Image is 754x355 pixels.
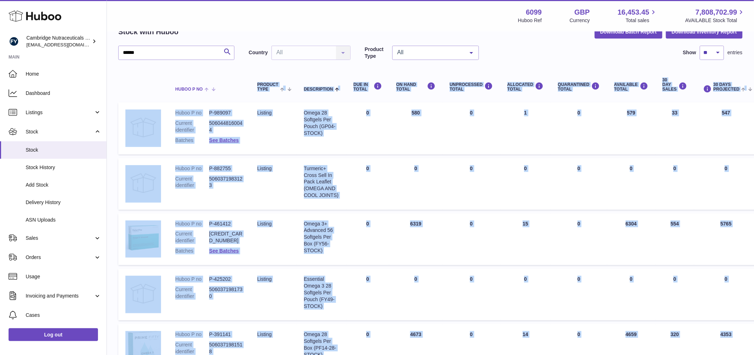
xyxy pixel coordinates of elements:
span: Stock [26,147,101,153]
img: product image [125,220,161,256]
div: Huboo Ref [518,17,542,24]
dt: Current identifier [175,230,209,244]
span: listing [257,331,272,337]
h2: Stock with Huboo [118,27,179,37]
span: 0 [578,110,580,116]
div: DUE IN TOTAL [353,82,382,92]
td: 1 [500,102,551,154]
a: See Batches [209,248,239,254]
dt: Huboo P no [175,276,209,283]
td: 0 [443,213,500,265]
span: Stock [26,128,94,135]
img: product image [125,110,161,145]
td: 0 [389,269,443,320]
td: 0 [346,102,389,154]
dt: Huboo P no [175,220,209,227]
span: listing [257,276,272,282]
img: product image [125,276,161,311]
span: Description [304,87,333,92]
dt: Huboo P no [175,165,209,172]
dd: P-989097 [209,110,243,116]
a: 7,808,702.99 AVAILABLE Stock Total [685,7,745,24]
dt: Current identifier [175,120,209,133]
dd: 5060371981518 [209,341,243,355]
dt: Huboo P no [175,110,209,116]
div: Omega 3+ Advanced 56 Softgels Per Box (FY56-STOCK) [304,220,339,254]
span: 30 DAYS PROJECTED [713,82,739,92]
dd: P-425202 [209,276,243,283]
span: entries [728,49,743,56]
td: 0 [500,269,551,320]
span: Product Type [257,82,278,92]
label: Product Type [365,46,389,60]
a: See Batches [209,137,239,143]
td: 0 [607,269,656,320]
dt: Huboo P no [175,331,209,338]
td: 0 [500,158,551,210]
span: 0 [578,166,580,171]
dt: Current identifier [175,341,209,355]
dd: 5060448160044 [209,120,243,133]
span: 0 [578,331,580,337]
td: 580 [389,102,443,154]
span: 7,808,702.99 [696,7,737,17]
div: Currency [570,17,590,24]
dt: Current identifier [175,176,209,189]
span: Total sales [626,17,657,24]
a: 16,453.45 Total sales [618,7,657,24]
img: product image [125,165,161,201]
div: Essential Omega 3 28 Softgels Per Pouch (FY49-STOCK) [304,276,339,309]
div: Cambridge Nutraceuticals Ltd [26,35,91,48]
span: Huboo P no [175,87,203,92]
div: 30 DAY SALES [662,78,687,92]
dd: 5060371981730 [209,286,243,300]
span: listing [257,110,272,116]
div: UNPROCESSED Total [450,82,493,92]
div: Turmeric+ Cross Sell In Pack Leaflet (OMEGA AND COOL JOINTS) [304,165,339,199]
td: 6319 [389,213,443,265]
div: QUARANTINED Total [558,82,600,92]
span: AVAILABLE Stock Total [685,17,745,24]
dd: 5060371983123 [209,176,243,189]
td: 0 [607,158,656,210]
div: AVAILABLE Total [614,82,649,92]
strong: GBP [574,7,590,17]
td: 554 [655,213,694,265]
img: huboo@camnutra.com [9,36,19,47]
td: 6304 [607,213,656,265]
td: 0 [443,158,500,210]
label: Country [249,49,268,56]
span: Delivery History [26,199,101,206]
div: ALLOCATED Total [507,82,544,92]
td: 0 [655,269,694,320]
td: 0 [443,269,500,320]
span: ASN Uploads [26,217,101,223]
span: Orders [26,254,94,261]
td: 0 [443,102,500,154]
span: Sales [26,235,94,242]
span: listing [257,221,272,227]
dt: Batches [175,137,209,144]
td: 0 [655,158,694,210]
button: Download Inventory Report [666,25,743,38]
button: Download Batch Report [595,25,663,38]
span: Listings [26,109,94,116]
div: ON HAND Total [396,82,435,92]
div: Omega 28 Softgels Per Pouch (GP04-STOCK) [304,110,339,137]
dt: Batches [175,248,209,254]
span: [EMAIL_ADDRESS][DOMAIN_NAME] [26,42,105,47]
td: 0 [346,269,389,320]
label: Show [683,49,696,56]
td: 0 [346,158,389,210]
td: 579 [607,102,656,154]
strong: 6099 [526,7,542,17]
dd: P-391141 [209,331,243,338]
dt: Current identifier [175,286,209,300]
dd: P-882755 [209,165,243,172]
td: 15 [500,213,551,265]
span: Usage [26,273,101,280]
td: 33 [655,102,694,154]
span: Invoicing and Payments [26,293,94,299]
td: 0 [346,213,389,265]
dd: P-461412 [209,220,243,227]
